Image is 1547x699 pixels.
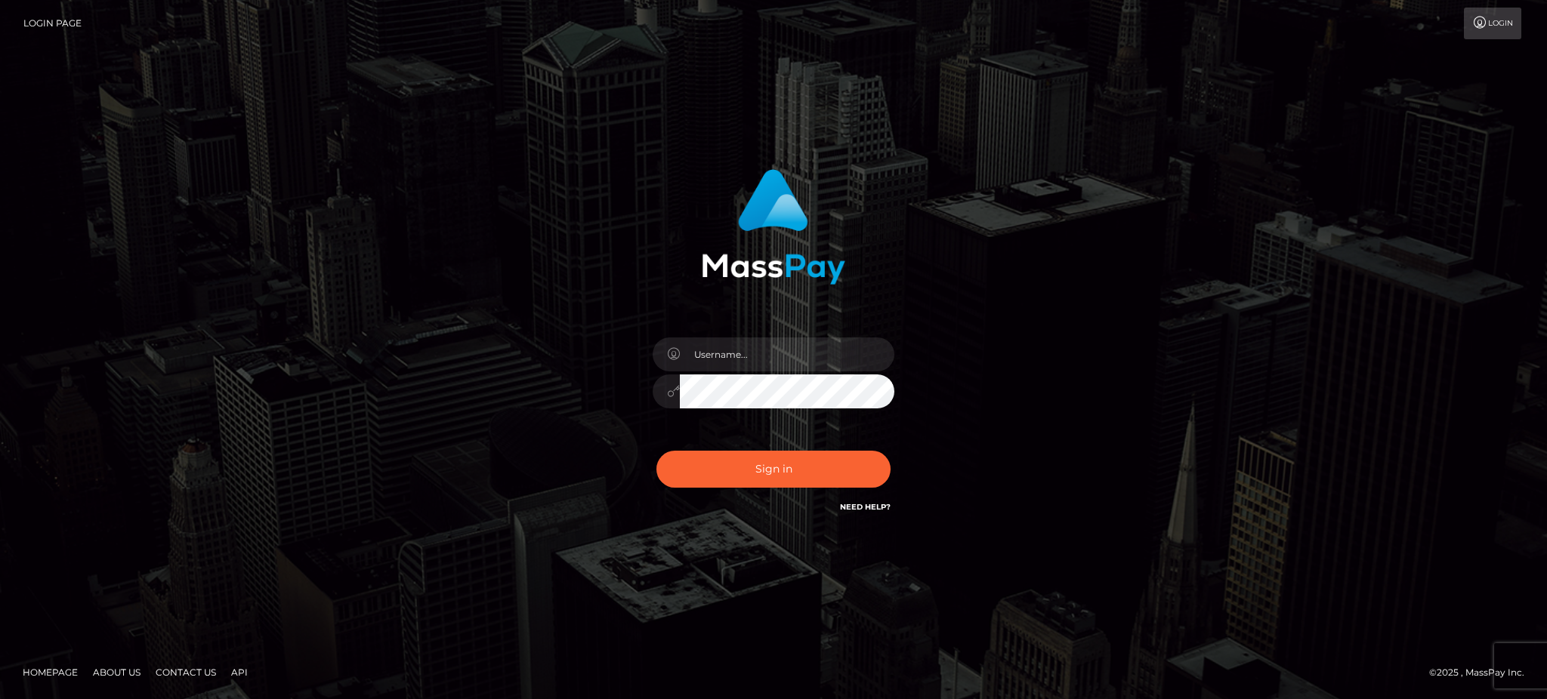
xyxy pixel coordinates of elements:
[702,169,845,285] img: MassPay Login
[225,661,254,684] a: API
[87,661,147,684] a: About Us
[840,502,891,512] a: Need Help?
[17,661,84,684] a: Homepage
[1464,8,1521,39] a: Login
[1429,664,1536,681] div: © 2025 , MassPay Inc.
[656,451,891,488] button: Sign in
[150,661,222,684] a: Contact Us
[680,337,894,371] input: Username...
[23,8,82,39] a: Login Page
